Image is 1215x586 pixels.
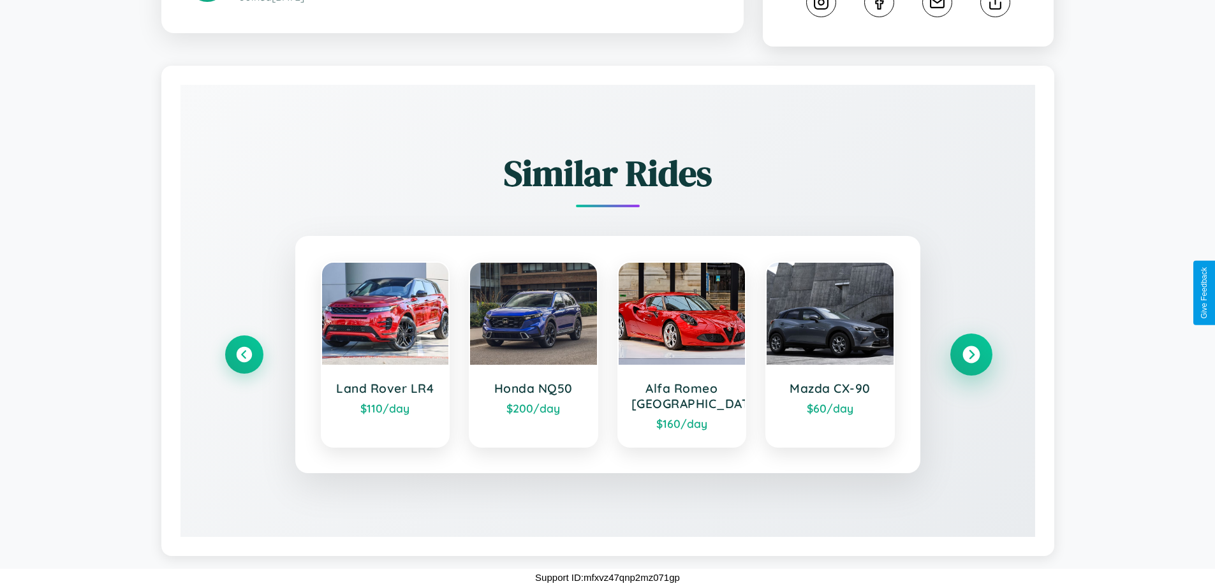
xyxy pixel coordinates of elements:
[483,381,584,396] h3: Honda NQ50
[535,569,680,586] p: Support ID: mfxvz47qnp2mz071gp
[765,261,895,448] a: Mazda CX-90$60/day
[779,401,881,415] div: $ 60 /day
[335,401,436,415] div: $ 110 /day
[617,261,747,448] a: Alfa Romeo [GEOGRAPHIC_DATA]$160/day
[1200,267,1209,319] div: Give Feedback
[483,401,584,415] div: $ 200 /day
[631,416,733,430] div: $ 160 /day
[779,381,881,396] h3: Mazda CX-90
[225,149,990,198] h2: Similar Rides
[469,261,598,448] a: Honda NQ50$200/day
[335,381,436,396] h3: Land Rover LR4
[631,381,733,411] h3: Alfa Romeo [GEOGRAPHIC_DATA]
[321,261,450,448] a: Land Rover LR4$110/day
